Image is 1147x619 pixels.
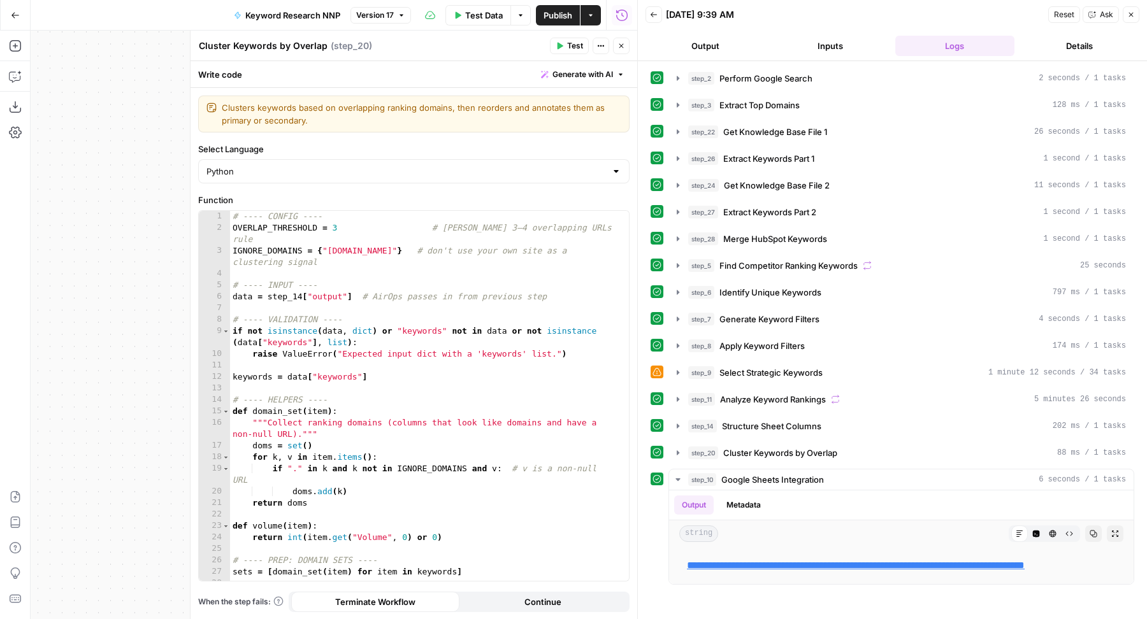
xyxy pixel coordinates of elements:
[719,313,819,325] span: Generate Keyword Filters
[679,525,718,542] span: string
[222,520,229,532] span: Toggle code folding, rows 23 through 24
[669,95,1134,115] button: 128 ms / 1 tasks
[669,68,1134,89] button: 2 seconds / 1 tasks
[356,10,394,21] span: Version 17
[722,420,821,432] span: Structure Sheet Columns
[669,469,1134,490] button: 6 seconds / 1 tasks
[669,389,1134,409] button: 5 minutes 26 seconds
[1057,447,1126,459] span: 88 ms / 1 tasks
[222,452,229,463] span: Toggle code folding, rows 18 through 20
[199,211,230,222] div: 1
[199,268,230,280] div: 4
[199,406,230,417] div: 15
[669,309,1134,329] button: 4 seconds / 1 tasks
[222,101,621,127] textarea: Clusters keywords based on overlapping ranking domains, then reorders and annotates them as prima...
[719,495,768,515] button: Metadata
[723,232,827,245] span: Merge HubSpot Keywords
[536,66,630,83] button: Generate with AI
[669,229,1134,249] button: 1 second / 1 tasks
[1048,6,1080,23] button: Reset
[688,259,714,272] span: step_5
[199,463,230,486] div: 19
[199,394,230,406] div: 14
[198,596,284,608] a: When the step fails:
[191,61,637,87] div: Write code
[1053,340,1126,352] span: 174 ms / 1 tasks
[1039,474,1126,485] span: 6 seconds / 1 tasks
[1043,206,1126,218] span: 1 second / 1 tasks
[688,125,718,138] span: step_22
[688,72,714,85] span: step_2
[688,179,719,192] span: step_24
[199,325,230,348] div: 9
[688,393,715,406] span: step_11
[222,406,229,417] span: Toggle code folding, rows 15 through 21
[1080,260,1126,271] span: 25 seconds
[688,339,714,352] span: step_8
[198,194,630,206] label: Function
[222,463,229,474] span: Toggle code folding, rows 19 through 20
[536,5,580,25] button: Publish
[524,595,561,608] span: Continue
[199,314,230,325] div: 8
[669,443,1134,463] button: 88 ms / 1 tasks
[669,122,1134,142] button: 26 seconds / 1 tasks
[199,555,230,566] div: 26
[719,366,823,379] span: Select Strategic Keywords
[724,179,830,192] span: Get Knowledge Base File 2
[199,348,230,360] div: 10
[552,69,613,80] span: Generate with AI
[199,417,230,440] div: 16
[688,473,716,486] span: step_10
[544,9,572,22] span: Publish
[1034,180,1126,191] span: 11 seconds / 1 tasks
[1020,36,1139,56] button: Details
[199,440,230,452] div: 17
[245,9,340,22] span: Keyword Research NNP
[550,38,589,54] button: Test
[567,40,583,52] span: Test
[199,509,230,520] div: 22
[723,125,827,138] span: Get Knowledge Base File 1
[198,143,630,155] label: Select Language
[719,99,800,111] span: Extract Top Domains
[669,175,1134,196] button: 11 seconds / 1 tasks
[646,36,765,56] button: Output
[669,282,1134,302] button: 797 ms / 1 tasks
[669,416,1134,436] button: 202 ms / 1 tasks
[1034,126,1126,138] span: 26 seconds / 1 tasks
[465,9,503,22] span: Test Data
[1043,153,1126,164] span: 1 second / 1 tasks
[669,336,1134,356] button: 174 ms / 1 tasks
[1083,6,1119,23] button: Ask
[719,286,821,299] span: Identify Unique Keywords
[199,222,230,245] div: 2
[199,360,230,371] div: 11
[331,39,372,52] span: ( step_20 )
[335,595,415,608] span: Terminate Workflow
[350,7,411,24] button: Version 17
[1034,394,1126,405] span: 5 minutes 26 seconds
[719,72,812,85] span: Perform Google Search
[669,362,1134,383] button: 1 minute 12 seconds / 34 tasks
[445,5,510,25] button: Test Data
[199,371,230,383] div: 12
[719,259,858,272] span: Find Competitor Ranking Keywords
[669,148,1134,169] button: 1 second / 1 tasks
[199,497,230,509] div: 21
[688,206,718,218] span: step_27
[723,152,814,165] span: Extract Keywords Part 1
[199,291,230,302] div: 6
[222,325,229,337] span: Toggle code folding, rows 9 through 10
[688,366,714,379] span: step_9
[688,99,714,111] span: step_3
[199,543,230,555] div: 25
[770,36,890,56] button: Inputs
[1053,420,1126,432] span: 202 ms / 1 tasks
[688,446,718,459] span: step_20
[199,566,230,578] div: 27
[1100,9,1113,20] span: Ask
[723,206,816,218] span: Extract Keywords Part 2
[669,255,1134,276] button: 25 seconds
